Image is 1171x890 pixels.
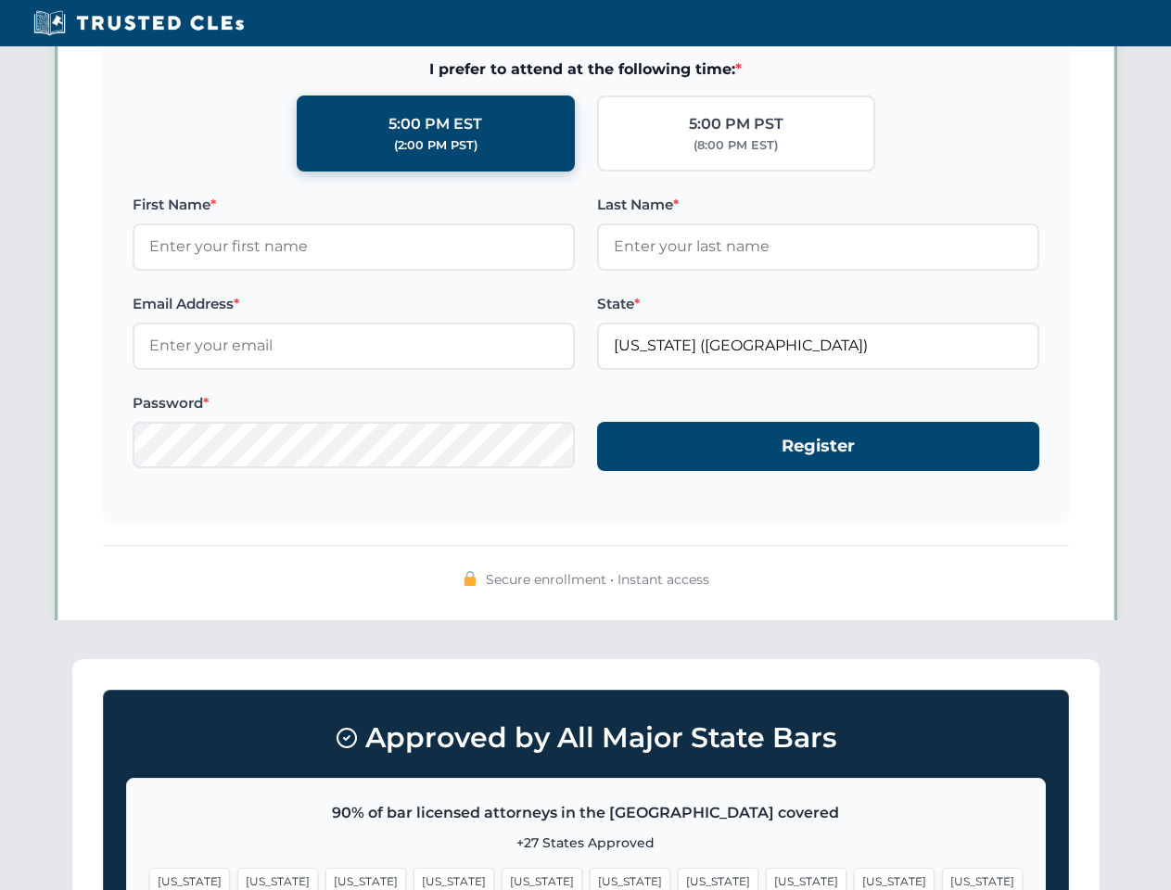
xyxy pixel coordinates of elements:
[126,713,1046,763] h3: Approved by All Major State Bars
[597,194,1039,216] label: Last Name
[133,293,575,315] label: Email Address
[597,422,1039,471] button: Register
[133,323,575,369] input: Enter your email
[149,833,1023,853] p: +27 States Approved
[689,112,783,136] div: 5:00 PM PST
[133,194,575,216] label: First Name
[486,569,709,590] span: Secure enrollment • Instant access
[133,223,575,270] input: Enter your first name
[28,9,249,37] img: Trusted CLEs
[394,136,477,155] div: (2:00 PM PST)
[133,392,575,414] label: Password
[597,223,1039,270] input: Enter your last name
[388,112,482,136] div: 5:00 PM EST
[149,801,1023,825] p: 90% of bar licensed attorneys in the [GEOGRAPHIC_DATA] covered
[597,293,1039,315] label: State
[463,571,477,586] img: 🔒
[597,323,1039,369] input: Florida (FL)
[133,57,1039,82] span: I prefer to attend at the following time:
[694,136,778,155] div: (8:00 PM EST)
